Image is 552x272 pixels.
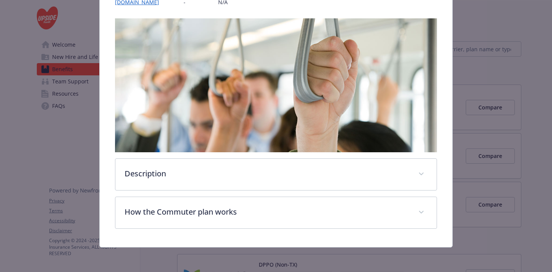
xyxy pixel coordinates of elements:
[115,197,437,228] div: How the Commuter plan works
[115,18,437,152] img: banner
[125,168,409,179] p: Description
[115,159,437,190] div: Description
[125,206,409,218] p: How the Commuter plan works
